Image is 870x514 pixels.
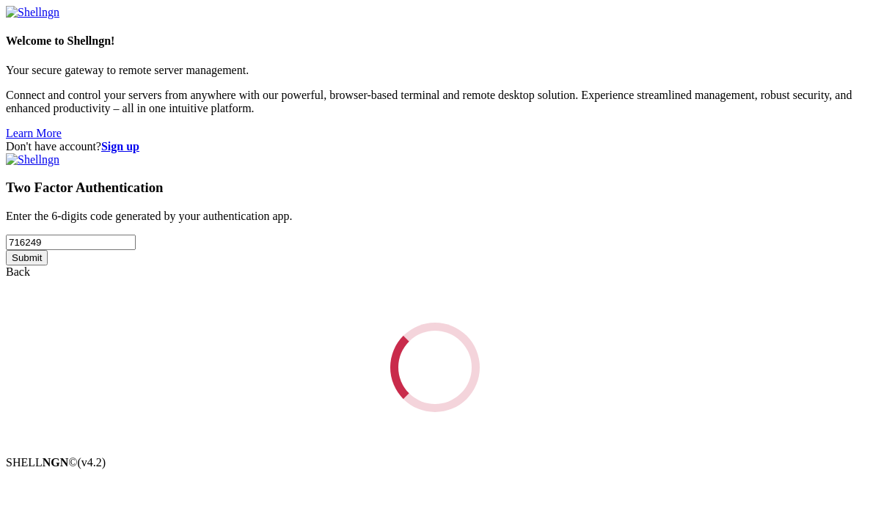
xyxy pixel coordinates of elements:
[6,64,864,77] p: Your secure gateway to remote server management.
[6,140,864,153] div: Don't have account?
[78,456,106,469] span: 4.2.0
[43,456,69,469] b: NGN
[390,323,480,412] div: Loading...
[6,6,59,19] img: Shellngn
[6,210,864,223] p: Enter the 6-digits code generated by your authentication app.
[6,153,59,166] img: Shellngn
[6,250,48,265] input: Submit
[6,34,864,48] h4: Welcome to Shellngn!
[6,456,106,469] span: SHELL ©
[6,127,62,139] a: Learn More
[6,265,30,278] a: Back
[6,180,864,196] h3: Two Factor Authentication
[6,235,136,250] input: Two factor code
[101,140,139,153] a: Sign up
[6,89,864,115] p: Connect and control your servers from anywhere with our powerful, browser-based terminal and remo...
